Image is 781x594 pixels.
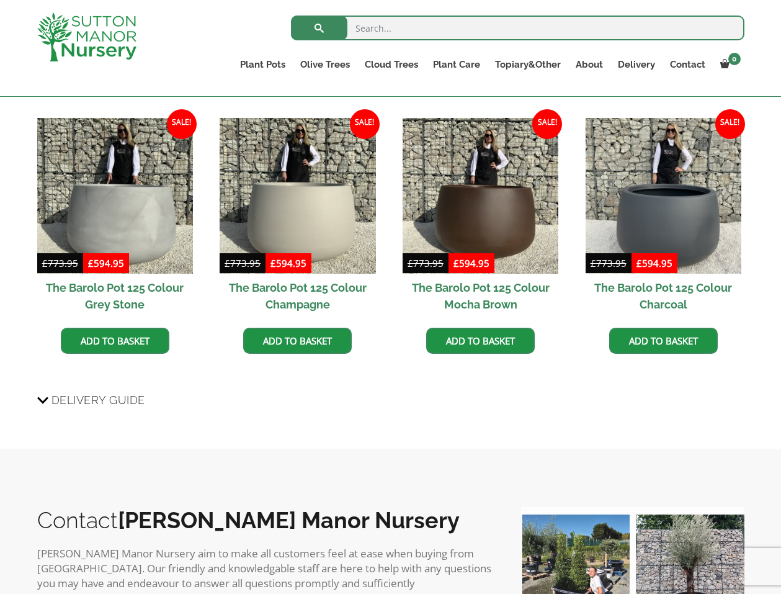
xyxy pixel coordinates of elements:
[403,274,558,318] h2: The Barolo Pot 125 Colour Mocha Brown
[636,257,672,269] bdi: 594.95
[426,328,535,354] a: Add to basket: “The Barolo Pot 125 Colour Mocha Brown”
[586,118,741,318] a: Sale! The Barolo Pot 125 Colour Charcoal
[88,257,94,269] span: £
[243,328,352,354] a: Add to basket: “The Barolo Pot 125 Colour Champagne”
[408,257,413,269] span: £
[118,507,460,533] b: [PERSON_NAME] Manor Nursery
[357,56,426,73] a: Cloud Trees
[713,56,744,73] a: 0
[37,507,496,533] h2: Contact
[270,257,306,269] bdi: 594.95
[270,257,276,269] span: £
[715,109,745,139] span: Sale!
[568,56,610,73] a: About
[37,118,193,274] img: The Barolo Pot 125 Colour Grey Stone
[609,328,718,354] a: Add to basket: “The Barolo Pot 125 Colour Charcoal”
[225,257,261,269] bdi: 773.95
[453,257,489,269] bdi: 594.95
[51,389,145,412] span: Delivery Guide
[37,118,193,318] a: Sale! The Barolo Pot 125 Colour Grey Stone
[61,328,169,354] a: Add to basket: “The Barolo Pot 125 Colour Grey Stone”
[488,56,568,73] a: Topiary&Other
[220,118,375,318] a: Sale! The Barolo Pot 125 Colour Champagne
[37,12,136,61] img: logo
[663,56,713,73] a: Contact
[403,118,558,274] img: The Barolo Pot 125 Colour Mocha Brown
[728,53,741,65] span: 0
[37,546,496,591] p: [PERSON_NAME] Manor Nursery aim to make all customers feel at ease when buying from [GEOGRAPHIC_D...
[591,257,627,269] bdi: 773.95
[293,56,357,73] a: Olive Trees
[453,257,459,269] span: £
[591,257,596,269] span: £
[636,257,642,269] span: £
[220,274,375,318] h2: The Barolo Pot 125 Colour Champagne
[350,109,380,139] span: Sale!
[408,257,444,269] bdi: 773.95
[225,257,230,269] span: £
[88,257,124,269] bdi: 594.95
[426,56,488,73] a: Plant Care
[532,109,562,139] span: Sale!
[403,118,558,318] a: Sale! The Barolo Pot 125 Colour Mocha Brown
[42,257,48,269] span: £
[610,56,663,73] a: Delivery
[586,274,741,318] h2: The Barolo Pot 125 Colour Charcoal
[220,118,375,274] img: The Barolo Pot 125 Colour Champagne
[42,257,78,269] bdi: 773.95
[233,56,293,73] a: Plant Pots
[37,274,193,318] h2: The Barolo Pot 125 Colour Grey Stone
[167,109,197,139] span: Sale!
[291,16,744,40] input: Search...
[586,118,741,274] img: The Barolo Pot 125 Colour Charcoal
